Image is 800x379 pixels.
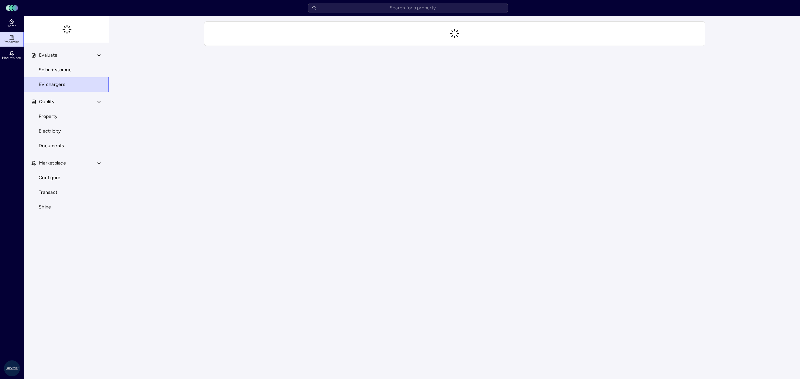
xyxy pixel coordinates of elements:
[39,52,57,59] span: Evaluate
[24,156,110,171] button: Marketplace
[39,160,66,167] span: Marketplace
[39,81,65,88] span: EV chargers
[4,360,20,376] img: Greystar AS
[39,98,54,106] span: Qualify
[39,66,72,74] span: Solar + storage
[39,189,57,196] span: Transact
[4,40,20,44] span: Properties
[24,95,110,109] button: Qualify
[39,142,64,150] span: Documents
[24,48,110,63] button: Evaluate
[39,128,61,135] span: Electricity
[2,56,21,60] span: Marketplace
[7,24,16,28] span: Home
[24,109,109,124] a: Property
[24,124,109,139] a: Electricity
[24,171,109,185] a: Configure
[39,203,51,211] span: Shine
[308,3,508,13] input: Search for a property
[24,139,109,153] a: Documents
[39,113,57,120] span: Property
[24,63,109,77] a: Solar + storage
[24,200,109,214] a: Shine
[24,185,109,200] a: Transact
[39,174,60,182] span: Configure
[24,77,109,92] a: EV chargers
